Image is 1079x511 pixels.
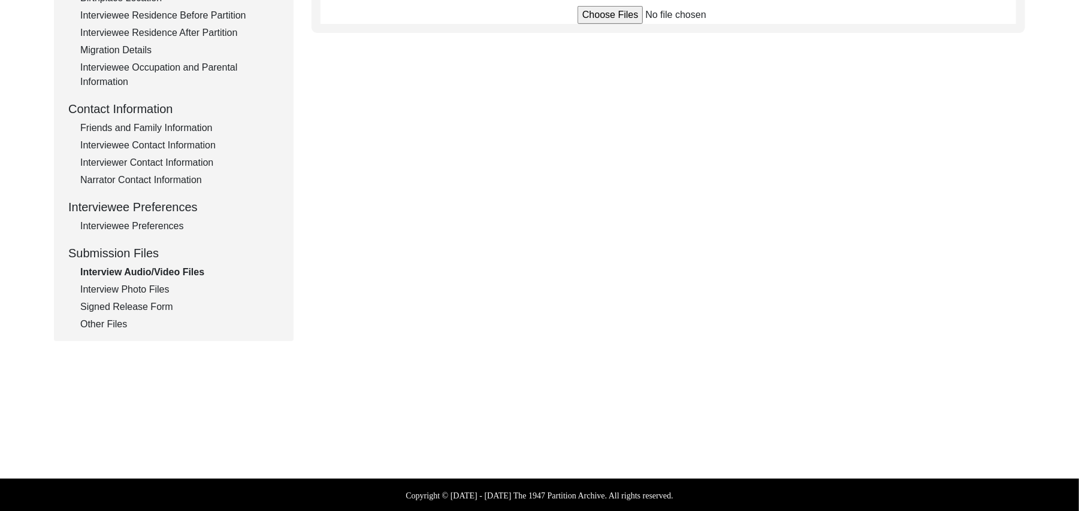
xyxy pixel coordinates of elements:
div: Interview Photo Files [80,282,279,297]
label: Copyright © [DATE] - [DATE] The 1947 Partition Archive. All rights reserved. [406,489,673,502]
div: Interviewee Preferences [80,219,279,233]
div: Friends and Family Information [80,121,279,135]
div: Signed Release Form [80,300,279,314]
div: Migration Details [80,43,279,57]
div: Narrator Contact Information [80,173,279,187]
div: Interviewee Preferences [68,198,279,216]
div: Interviewer Contact Information [80,156,279,170]
div: Interviewee Residence Before Partition [80,8,279,23]
div: Submission Files [68,244,279,262]
div: Other Files [80,317,279,331]
div: Interviewee Contact Information [80,138,279,153]
div: Contact Information [68,100,279,118]
div: Interview Audio/Video Files [80,265,279,279]
div: Interviewee Occupation and Parental Information [80,60,279,89]
div: Interviewee Residence After Partition [80,26,279,40]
